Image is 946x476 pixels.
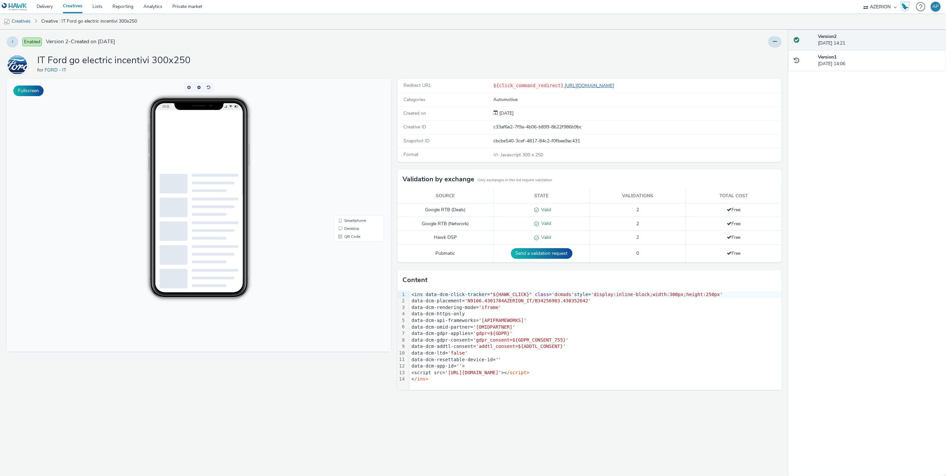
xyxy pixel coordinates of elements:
[409,324,782,331] div: data-dcm-omid-partner=
[397,350,406,357] div: 10
[338,148,353,152] span: Desktop
[727,207,740,213] span: Free
[8,55,27,75] img: FORD - IT
[494,138,781,144] div: cbcbe540-3cef-4817-84c2-f0fbee9ac431
[636,250,639,256] span: 0
[37,67,45,73] span: for
[409,370,782,376] div: <script src= ><
[479,318,527,323] span: '[APIFRAMEWORKS]'
[397,189,494,203] th: Source
[539,207,551,213] span: Valid
[329,154,376,162] li: QR Code
[473,337,569,343] span: 'gdpr_consent=${GDPR_CONSENT_755}'
[397,304,406,311] div: 3
[397,356,406,363] div: 11
[636,234,639,240] span: 2
[494,189,590,203] th: State
[539,220,551,227] span: Valid
[403,96,425,103] span: Categories
[3,18,10,25] img: mobile
[403,138,429,144] span: Snapshot ID
[409,291,782,298] div: <ins data-dcm-click-tracker= = style=
[37,54,191,67] h1: IT Ford go electric incentivi 300x250
[409,376,782,383] div: <
[563,82,617,89] a: [URL][DOMAIN_NAME]
[13,85,44,96] button: Fullscreen
[329,146,376,154] li: Desktop
[409,311,782,317] div: data-dcm-https-only
[403,110,426,116] span: Created on
[818,33,941,47] div: [DATE] 14:21
[397,291,406,298] div: 1
[338,140,359,144] span: Smartphone
[727,234,740,240] span: Free
[818,54,837,60] strong: Version 1
[448,350,468,356] span: 'false'
[397,370,406,376] div: 13
[445,370,501,375] span: '[URL][DOMAIN_NAME]'
[498,110,514,117] div: Creation 01 October 2025, 14:06
[494,96,781,103] div: Automotive
[490,292,532,297] span: "${HAWK_CLICK}"
[818,54,941,68] div: [DATE] 14:06
[22,38,42,46] span: Enabled
[45,67,69,73] a: FORD - IT
[465,298,591,303] span: 'N9166.4301784AZERION_IT/B34256903.430352642'
[2,3,27,11] img: undefined Logo
[397,231,494,245] td: Hawk DSP
[933,2,939,12] div: AP
[397,217,494,231] td: Google RTB (Network)
[478,178,552,183] small: Only exchanges in this list require validation
[494,124,781,130] div: c33af6e2-7f9a-4b06-b899-8b22f986b9bc
[507,370,529,375] span: /script>
[590,189,686,203] th: Validations
[591,292,723,297] span: 'display:inline-block;width:300px;height:250px'
[476,344,566,349] span: 'addtl_consent=${ADDTL_CONSENT}'
[409,337,782,344] div: data-dcm-gdpr-consent=
[511,248,572,259] button: Send a validation request
[686,189,782,203] th: Total cost
[403,124,426,130] span: Creative ID
[727,221,740,227] span: Free
[402,174,474,184] h3: Validation by exchange
[501,152,523,158] span: Javascript
[46,38,115,46] span: Version 2 - Created on [DATE]
[397,298,406,304] div: 2
[479,305,501,310] span: 'iframe'
[636,207,639,213] span: 2
[409,350,782,357] div: data-dcm-ltd=
[727,250,740,256] span: Free
[636,221,639,227] span: 2
[397,376,406,383] div: 14
[397,330,406,337] div: 7
[409,317,782,324] div: data-dcm-api-frameworks=
[403,82,431,88] span: Redirect URL
[900,1,910,12] img: Hawk Academy
[397,203,494,217] td: Google RTB (Deals)
[409,357,782,363] div: data-dcm-resettable-device-id=
[500,152,544,158] span: 300 x 250
[155,26,163,29] span: 10:22
[397,337,406,344] div: 8
[496,357,501,362] span: ''
[329,138,376,146] li: Smartphone
[409,298,782,304] div: data-dcm-placement=
[552,292,574,297] span: 'dcmads'
[409,304,782,311] div: data-dcm-rendering-mode=
[403,151,418,158] span: Format
[409,330,782,337] div: data-dcm-gdpr-applies=
[38,13,140,29] a: Creative : IT Ford go electric incentivi 300x250
[397,343,406,350] div: 9
[397,245,494,262] td: Pubmatic
[535,292,549,297] span: class
[397,363,406,370] div: 12
[338,156,354,160] span: QR Code
[473,331,513,336] span: 'gdpr=${GDPR}'
[456,363,462,369] span: ''
[498,110,514,116] span: [DATE]
[409,363,782,370] div: data-dcm-app-id= >
[397,324,406,330] div: 6
[402,275,427,285] h3: Content
[409,343,782,350] div: data-dcm-addtl-consent=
